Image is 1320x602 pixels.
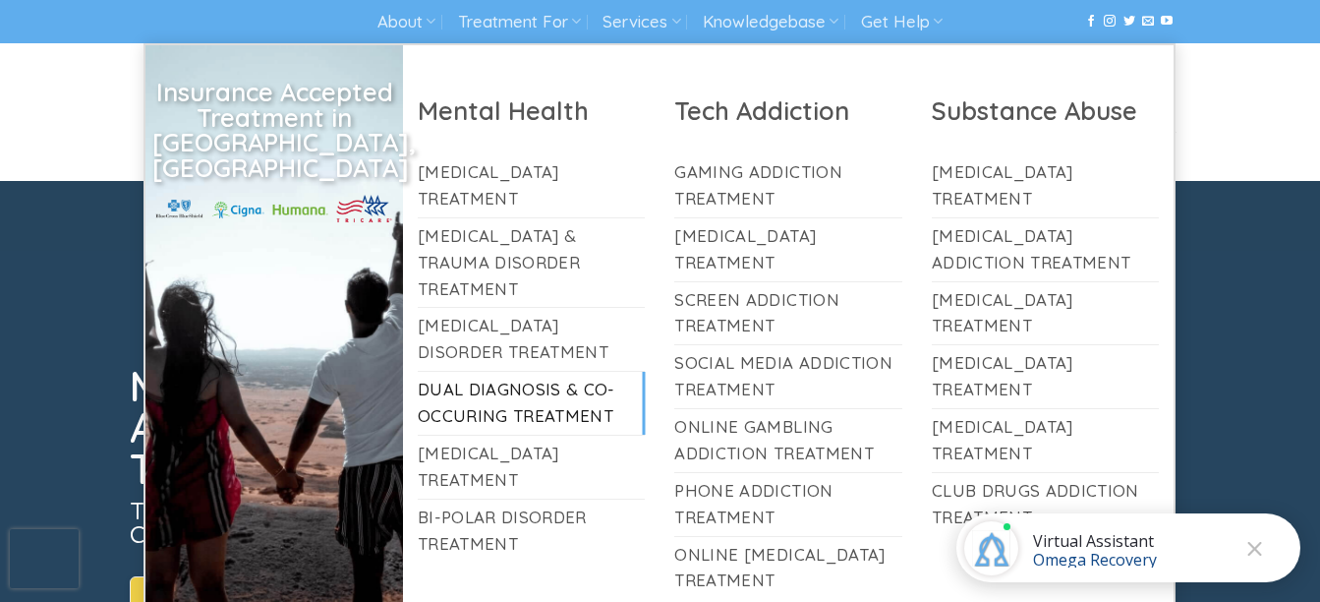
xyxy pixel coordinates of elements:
[1161,15,1173,29] a: Follow on YouTube
[603,4,680,40] a: Services
[932,345,1160,408] a: [MEDICAL_DATA] Treatment
[861,4,943,40] a: Get Help
[418,372,646,435] a: Dual Diagnosis & Co-Occuring Treatment
[10,529,79,588] iframe: reCAPTCHA
[932,282,1160,345] a: [MEDICAL_DATA] Treatment
[674,154,902,217] a: Gaming Addiction Treatment
[1085,15,1097,29] a: Follow on Facebook
[932,218,1160,281] a: [MEDICAL_DATA] Addiction Treatment
[932,154,1160,217] a: [MEDICAL_DATA] Treatment
[932,473,1160,536] a: Club Drugs Addiction Treatment
[377,4,435,40] a: About
[932,409,1160,472] a: [MEDICAL_DATA] Treatment
[674,282,902,345] a: Screen Addiction Treatment
[932,94,1160,127] h2: Substance Abuse
[703,4,838,40] a: Knowledgebase
[130,366,714,490] h1: Mental Health, Substance Abuse, and [MEDICAL_DATA] Treatment
[674,218,902,281] a: [MEDICAL_DATA] Treatment
[418,308,646,371] a: [MEDICAL_DATA] Disorder Treatment
[1104,15,1116,29] a: Follow on Instagram
[418,94,646,127] h2: Mental Health
[152,80,396,180] h2: Insurance Accepted Treatment in [GEOGRAPHIC_DATA], [GEOGRAPHIC_DATA]
[418,500,646,563] a: Bi-Polar Disorder Treatment
[458,4,581,40] a: Treatment For
[1123,15,1135,29] a: Follow on Twitter
[1142,15,1154,29] a: Send us an email
[674,409,902,472] a: Online Gambling Addiction Treatment
[418,436,646,499] a: [MEDICAL_DATA] Treatment
[418,218,646,308] a: [MEDICAL_DATA] & Trauma Disorder Treatment
[674,345,902,408] a: Social Media Addiction Treatment
[130,499,714,546] h3: The Country’s Best Program Specializing in the Complex Issues of the Digital Age
[674,94,902,127] h2: Tech Addiction
[674,473,902,536] a: Phone Addiction Treatment
[674,537,902,600] a: Online [MEDICAL_DATA] Treatment
[418,154,646,217] a: [MEDICAL_DATA] Treatment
